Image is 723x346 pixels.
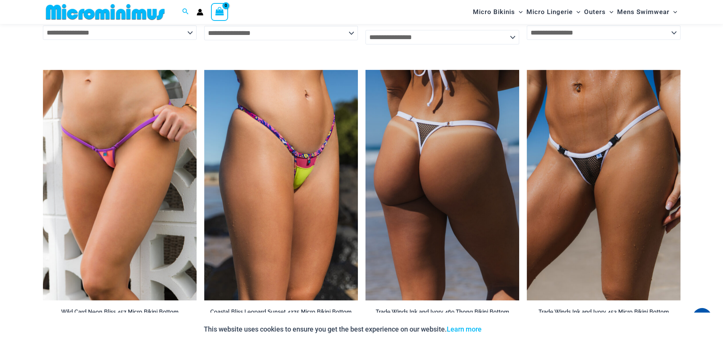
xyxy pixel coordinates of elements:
[43,308,197,316] h2: Wild Card Neon Bliss 457 Micro Bikini Bottom
[182,7,189,17] a: Search icon link
[526,2,573,22] span: Micro Lingerie
[473,2,515,22] span: Micro Bikinis
[204,70,358,301] a: Coastal Bliss Leopard Sunset 4275 Micro Bikini 01Coastal Bliss Leopard Sunset 4275 Micro Bikini 0...
[43,308,197,318] a: Wild Card Neon Bliss 457 Micro Bikini Bottom
[43,70,197,301] a: Wild Card Neon Bliss 312 Top 457 Micro 04Wild Card Neon Bliss 312 Top 457 Micro 05Wild Card Neon ...
[470,1,680,23] nav: Site Navigation
[527,70,680,301] a: Tradewinds Ink and Ivory 317 Tri Top 453 Micro 03Tradewinds Ink and Ivory 317 Tri Top 453 Micro 0...
[43,3,168,21] img: MM SHOP LOGO FLAT
[43,70,197,301] img: Wild Card Neon Bliss 312 Top 457 Micro 04
[584,2,606,22] span: Outers
[617,2,669,22] span: Mens Swimwear
[606,2,613,22] span: Menu Toggle
[211,3,228,21] a: View Shopping Cart, empty
[197,9,203,16] a: Account icon link
[204,308,358,316] h2: Coastal Bliss Leopard Sunset 4275 Micro Bikini Bottom
[669,2,677,22] span: Menu Toggle
[204,324,482,335] p: This website uses cookies to ensure you get the best experience on our website.
[527,308,680,318] a: Trade Winds Ink and Ivory 453 Micro Bikini Bottom
[204,70,358,301] img: Coastal Bliss Leopard Sunset 4275 Micro Bikini 01
[527,70,680,301] img: Tradewinds Ink and Ivory 317 Tri Top 453 Micro 03
[615,2,679,22] a: Mens SwimwearMenu ToggleMenu Toggle
[365,70,519,301] img: Tradewinds Ink and Ivory 469 Thong 02
[527,308,680,316] h2: Trade Winds Ink and Ivory 453 Micro Bikini Bottom
[471,2,525,22] a: Micro BikinisMenu ToggleMenu Toggle
[365,70,519,301] a: Tradewinds Ink and Ivory 469 Thong 01Tradewinds Ink and Ivory 469 Thong 02Tradewinds Ink and Ivor...
[204,308,358,318] a: Coastal Bliss Leopard Sunset 4275 Micro Bikini Bottom
[515,2,523,22] span: Menu Toggle
[573,2,580,22] span: Menu Toggle
[365,308,519,316] h2: Trade Winds Ink and Ivory 469 Thong Bikini Bottom
[525,2,582,22] a: Micro LingerieMenu ToggleMenu Toggle
[582,2,615,22] a: OutersMenu ToggleMenu Toggle
[365,308,519,318] a: Trade Winds Ink and Ivory 469 Thong Bikini Bottom
[447,325,482,333] a: Learn more
[487,320,520,338] button: Accept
